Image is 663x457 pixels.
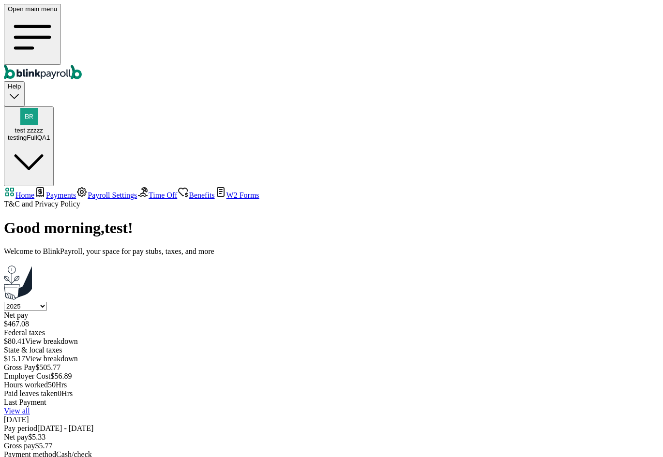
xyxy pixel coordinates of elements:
iframe: Chat Widget [615,411,663,457]
div: State & local taxes [4,346,659,354]
span: Home [15,191,34,199]
span: Time Off [149,191,177,199]
div: [DATE] [4,415,659,424]
a: View all [4,407,30,415]
button: Open main menu [4,4,61,65]
button: Help [4,81,25,106]
img: Plant illustration [4,264,32,300]
button: test zzzzztestingFullQA1 [4,106,54,186]
span: Payroll Settings [88,191,137,199]
span: [DATE] - [DATE] [37,424,93,432]
span: Help [8,83,21,90]
a: Home [4,191,34,199]
span: Net pay [4,433,28,441]
span: Gross pay [4,442,35,450]
span: Open main menu [8,5,57,13]
span: $ 5.77 [35,442,52,450]
span: test zzzzz [15,127,43,134]
span: Paid leaves taken [4,389,58,398]
a: W2 Forms [215,191,259,199]
span: Payments [46,191,76,199]
span: Benefits [189,191,214,199]
span: and [4,200,80,208]
span: Privacy Policy [35,200,80,208]
span: W2 Forms [226,191,259,199]
a: Benefits [177,191,214,199]
div: Last Payment [4,398,659,407]
a: Payroll Settings [76,191,137,199]
p: Welcome to BlinkPayroll, your space for pay stubs, taxes, and more [4,247,659,256]
span: $ 5.33 [28,433,45,441]
h1: Good morning , test ! [4,219,659,237]
div: testingFullQA1 [8,134,50,141]
div: Federal taxes [4,328,659,337]
a: Time Off [137,191,177,199]
nav: Team Member Portal Sidebar [4,186,659,208]
div: Net pay [4,311,659,320]
span: Pay period [4,424,37,432]
span: 0 Hrs [58,389,73,398]
nav: Global [4,4,659,81]
span: T&C [4,200,20,208]
a: Payments [34,191,76,199]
